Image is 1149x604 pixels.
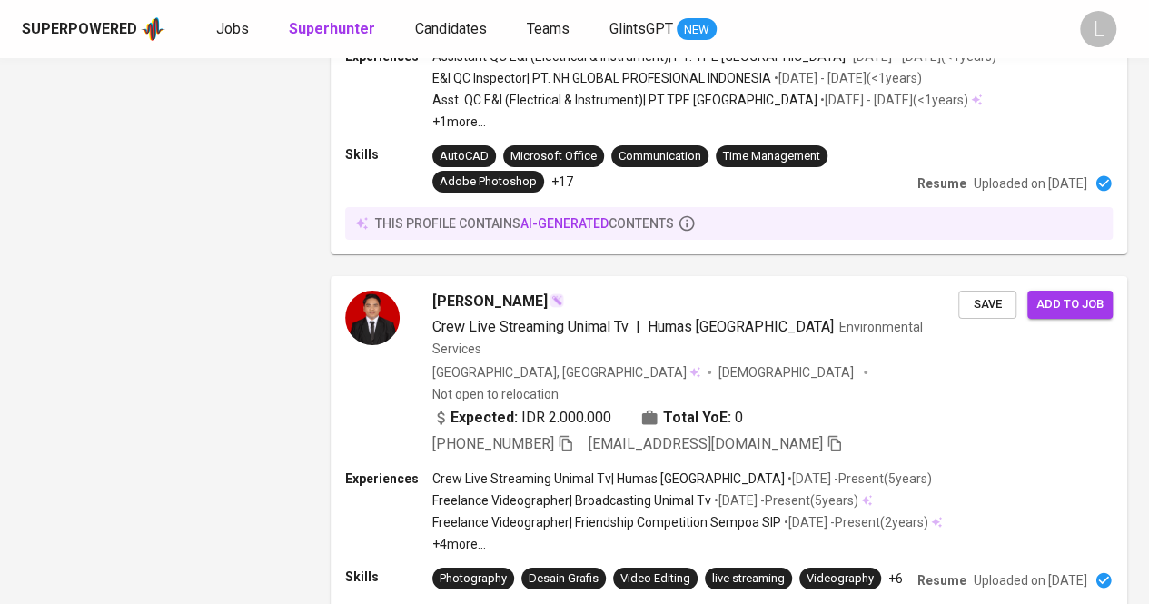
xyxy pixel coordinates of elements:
p: this profile contains contents [375,214,674,233]
span: [DEMOGRAPHIC_DATA] [718,363,857,381]
p: Crew Live Streaming Unimal Tv | Humas [GEOGRAPHIC_DATA] [432,470,785,488]
a: Candidates [415,18,490,41]
b: Total YoE: [663,407,731,429]
p: • [DATE] - [DATE] ( <1 years ) [817,91,968,109]
p: • [DATE] - Present ( 5 years ) [785,470,932,488]
b: Superhunter [289,20,375,37]
span: Crew Live Streaming Unimal Tv [432,318,629,335]
a: Jobs [216,18,253,41]
p: +17 [551,173,573,191]
span: GlintsGPT [609,20,673,37]
span: Add to job [1036,294,1104,315]
div: Adobe Photoshop [440,173,537,191]
span: [EMAIL_ADDRESS][DOMAIN_NAME] [589,435,823,452]
p: • [DATE] - Present ( 5 years ) [711,491,858,510]
p: Asst. QC E&I (Electrical & Instrument) | PT.TPE [GEOGRAPHIC_DATA] [432,91,817,109]
p: • [DATE] - Present ( 2 years ) [781,513,928,531]
div: IDR 2.000.000 [432,407,611,429]
div: Videography [807,570,874,588]
div: AutoCAD [440,148,489,165]
img: e8d0719961d7be1255737b0e7313bb00.jpg [345,291,400,345]
p: Uploaded on [DATE] [974,174,1087,193]
div: Microsoft Office [510,148,597,165]
p: Skills [345,568,432,586]
button: Add to job [1027,291,1113,319]
p: Resume [917,571,966,589]
span: Humas [GEOGRAPHIC_DATA] [648,318,834,335]
div: [GEOGRAPHIC_DATA], [GEOGRAPHIC_DATA] [432,363,700,381]
span: Save [967,294,1007,315]
span: Jobs [216,20,249,37]
span: 0 [735,407,743,429]
img: magic_wand.svg [550,293,564,308]
div: L [1080,11,1116,47]
a: Superpoweredapp logo [22,15,165,43]
p: Not open to relocation [432,385,559,403]
div: live streaming [712,570,785,588]
a: Superhunter [289,18,379,41]
span: [PERSON_NAME] [432,291,548,312]
div: Time Management [723,148,820,165]
span: | [636,316,640,338]
p: • [DATE] - [DATE] ( <1 years ) [771,69,922,87]
button: Save [958,291,1016,319]
p: Experiences [345,470,432,488]
p: E&I QC Inspector | PT. NH GLOBAL PROFESIONAL INDONESIA [432,69,771,87]
b: Expected: [451,407,518,429]
p: Freelance Videographer | Broadcasting Unimal Tv [432,491,711,510]
span: Teams [527,20,570,37]
div: Desain Grafis [529,570,599,588]
span: NEW [677,21,717,39]
a: Teams [527,18,573,41]
div: Video Editing [620,570,690,588]
span: AI-generated [520,216,609,231]
p: Skills [345,145,432,163]
a: GlintsGPT NEW [609,18,717,41]
p: +1 more ... [432,113,996,131]
span: Candidates [415,20,487,37]
img: app logo [141,15,165,43]
div: Photography [440,570,507,588]
span: [PHONE_NUMBER] [432,435,554,452]
p: Freelance Videographer | Friendship Competition Sempoa SIP [432,513,781,531]
p: Resume [917,174,966,193]
p: +6 [888,569,903,588]
p: Uploaded on [DATE] [974,571,1087,589]
div: Communication [619,148,701,165]
div: Superpowered [22,19,137,40]
p: +4 more ... [432,535,942,553]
